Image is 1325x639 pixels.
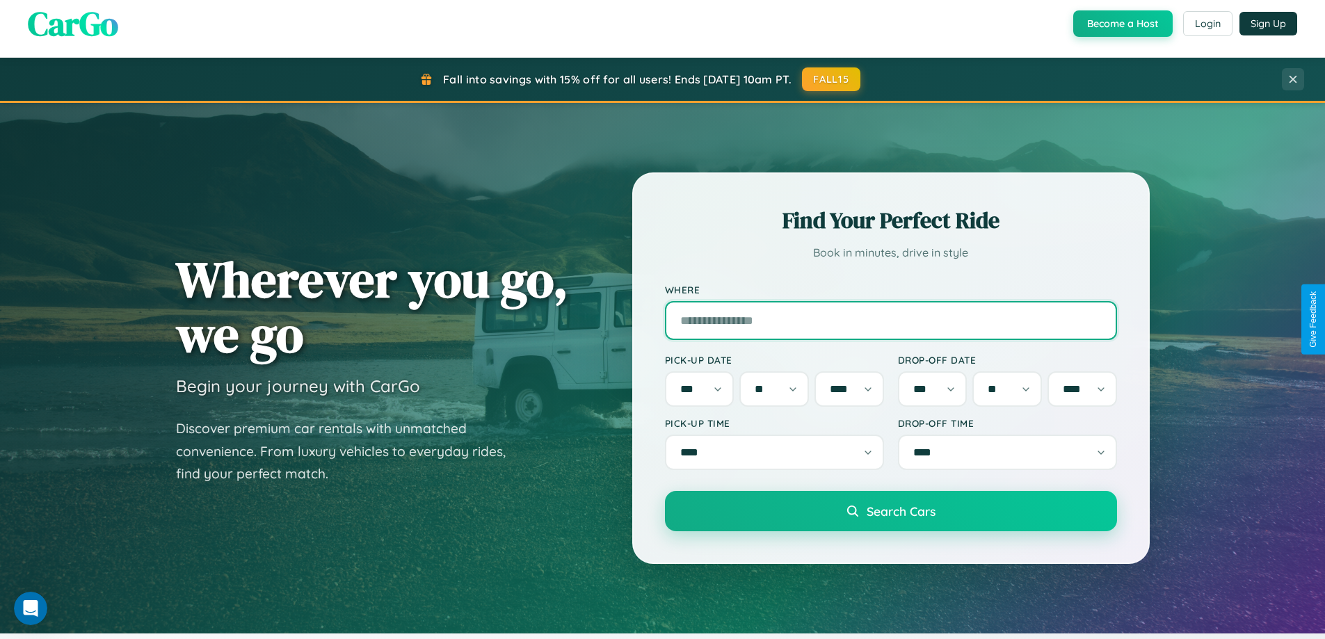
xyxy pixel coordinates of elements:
button: Become a Host [1073,10,1173,37]
button: Login [1183,11,1232,36]
label: Where [665,284,1117,296]
label: Pick-up Date [665,354,884,366]
h2: Find Your Perfect Ride [665,205,1117,236]
span: CarGo [28,1,118,47]
label: Pick-up Time [665,417,884,429]
p: Discover premium car rentals with unmatched convenience. From luxury vehicles to everyday rides, ... [176,417,524,485]
p: Book in minutes, drive in style [665,243,1117,263]
div: Give Feedback [1308,291,1318,348]
button: Search Cars [665,491,1117,531]
button: Sign Up [1239,12,1297,35]
button: FALL15 [802,67,860,91]
span: Search Cars [867,503,935,519]
h1: Wherever you go, we go [176,252,568,362]
label: Drop-off Time [898,417,1117,429]
span: Fall into savings with 15% off for all users! Ends [DATE] 10am PT. [443,72,792,86]
label: Drop-off Date [898,354,1117,366]
h3: Begin your journey with CarGo [176,375,420,396]
iframe: Intercom live chat [14,592,47,625]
